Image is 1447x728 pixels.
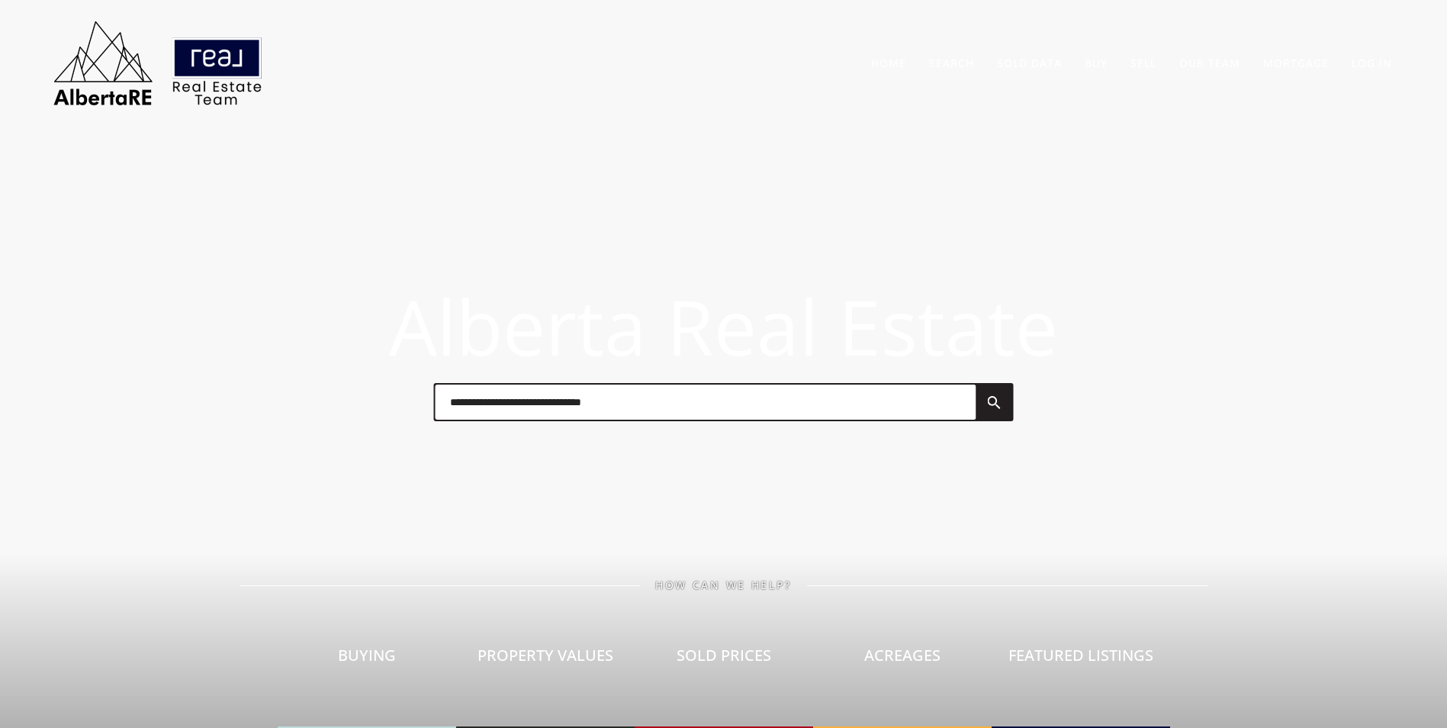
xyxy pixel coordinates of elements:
[992,591,1170,728] a: Featured Listings
[278,591,456,728] a: Buying
[1352,56,1392,70] a: Log In
[871,56,906,70] a: Home
[677,645,771,665] span: Sold Prices
[43,15,272,111] img: AlbertaRE Real Estate Team | Real Broker
[1085,56,1108,70] a: Buy
[456,591,635,728] a: Property Values
[1008,645,1153,665] span: Featured Listings
[478,645,613,665] span: Property Values
[1179,56,1240,70] a: Our Team
[338,645,396,665] span: Buying
[864,645,941,665] span: Acreages
[1130,56,1156,70] a: Sell
[929,56,974,70] a: Search
[997,56,1062,70] a: Sold Data
[1263,56,1329,70] a: Mortgage
[635,591,813,728] a: Sold Prices
[813,591,992,728] a: Acreages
